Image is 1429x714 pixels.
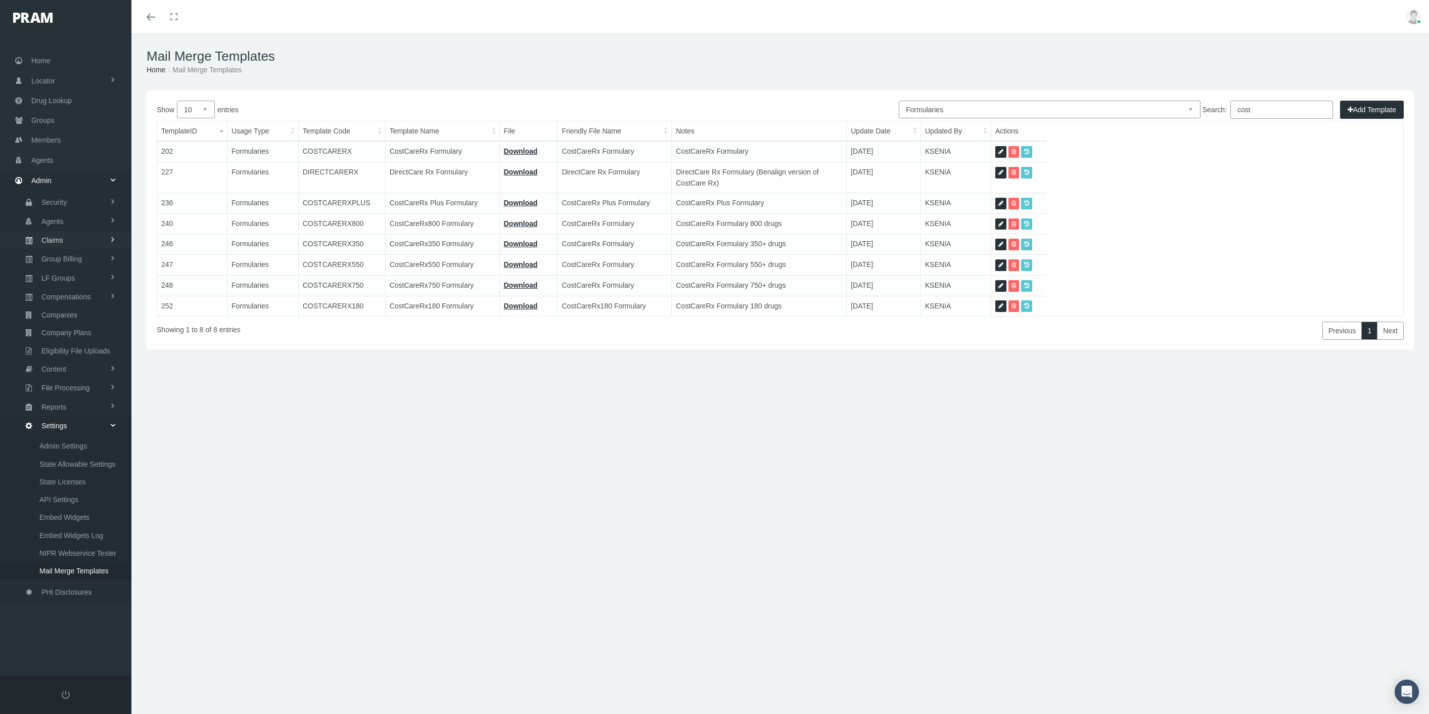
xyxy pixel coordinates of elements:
[1406,9,1421,24] img: user-placeholder.jpg
[41,361,66,378] span: Content
[847,234,921,255] td: [DATE]
[847,275,921,296] td: [DATE]
[672,255,847,276] td: CostCareRx Formulary 550+ drugs
[385,141,499,162] td: CostCareRx Formulary
[1203,101,1333,119] label: Search:
[921,213,991,234] td: KSENIA
[1021,259,1032,271] a: Previous Versions
[177,101,215,118] select: Showentries
[672,193,847,213] td: CostCareRx Plus Formulary
[227,255,298,276] td: Formularies
[1008,167,1019,178] a: Delete
[921,162,991,193] td: KSENIA
[298,234,385,255] td: COSTCARERX350
[39,562,109,579] span: Mail Merge Templates
[995,259,1006,271] a: Edit
[1008,259,1019,271] a: Delete
[504,302,538,310] a: Download
[921,255,991,276] td: KSENIA
[995,218,1006,230] a: Edit
[558,296,672,316] td: CostCareRx180 Formulary
[31,71,55,91] span: Locator
[385,162,499,193] td: DirectCare Rx Formulary
[1021,280,1032,292] a: Previous Versions
[157,275,227,296] td: 248
[41,379,90,396] span: File Processing
[385,275,499,296] td: CostCareRx750 Formulary
[227,213,298,234] td: Formularies
[41,306,77,324] span: Companies
[31,91,72,110] span: Drug Lookup
[1008,300,1019,312] a: Delete
[39,491,78,508] span: API Settings
[41,213,64,230] span: Agents
[995,280,1006,292] a: Edit
[298,213,385,234] td: COSTCARERX800
[157,121,227,141] th: TemplateID: activate to sort column descending
[227,193,298,213] td: Formularies
[921,296,991,316] td: KSENIA
[1008,239,1019,250] a: Delete
[227,162,298,193] td: Formularies
[1340,101,1404,119] button: Add Template
[298,121,385,141] th: Template Code: activate to sort column ascending
[41,250,82,267] span: Group Billing
[499,121,558,141] th: File
[1230,101,1333,119] input: Search:
[504,147,538,155] a: Download
[558,141,672,162] td: CostCareRx Formulary
[847,141,921,162] td: [DATE]
[672,275,847,296] td: CostCareRx Formulary 750+ drugs
[1021,218,1032,230] a: Previous Versions
[921,275,991,296] td: KSENIA
[504,168,538,176] a: Download
[558,213,672,234] td: CostCareRx Formulary
[41,270,75,287] span: LF Groups
[39,509,89,526] span: Embed Widgets
[558,121,672,141] th: Friendly File Name: activate to sort column ascending
[1021,300,1032,312] a: Previous Versions
[31,130,61,150] span: Members
[147,66,165,74] a: Home
[31,51,50,70] span: Home
[1008,218,1019,230] a: Delete
[1008,146,1019,158] a: Delete
[672,141,847,162] td: CostCareRx Formulary
[165,64,242,75] li: Mail Merge Templates
[41,584,92,601] span: PHI Disclosures
[157,213,227,234] td: 240
[847,162,921,193] td: [DATE]
[41,324,91,341] span: Company Plans
[41,342,110,360] span: Eligibility File Uploads
[558,162,672,193] td: DirectCare Rx Formulary
[157,101,780,118] label: Show entries
[1021,239,1032,250] a: Previous Versions
[995,300,1006,312] a: Edit
[672,162,847,193] td: DirectCare Rx Formulary (Benalign version of CostCare Rx)
[672,213,847,234] td: CostCareRx Formulary 800 drugs
[558,255,672,276] td: CostCareRx Formulary
[672,121,847,141] th: Notes
[504,281,538,289] a: Download
[1395,680,1419,704] div: Open Intercom Messenger
[504,219,538,228] a: Download
[298,141,385,162] td: COSTCARERX
[991,121,1046,141] th: Actions
[385,296,499,316] td: CostCareRx180 Formulary
[1377,322,1404,340] a: Next
[41,288,90,305] span: Compensations
[39,473,86,490] span: State Licenses
[995,146,1006,158] a: Edit
[847,296,921,316] td: [DATE]
[157,234,227,255] td: 246
[504,260,538,269] a: Download
[31,111,55,130] span: Groups
[1008,280,1019,292] a: Delete
[1021,146,1032,158] a: Previous Versions
[298,193,385,213] td: COSTCARERXPLUS
[921,234,991,255] td: KSENIA
[385,234,499,255] td: CostCareRx350 Formulary
[385,255,499,276] td: CostCareRx550 Formulary
[227,234,298,255] td: Formularies
[1021,198,1032,209] a: Previous Versions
